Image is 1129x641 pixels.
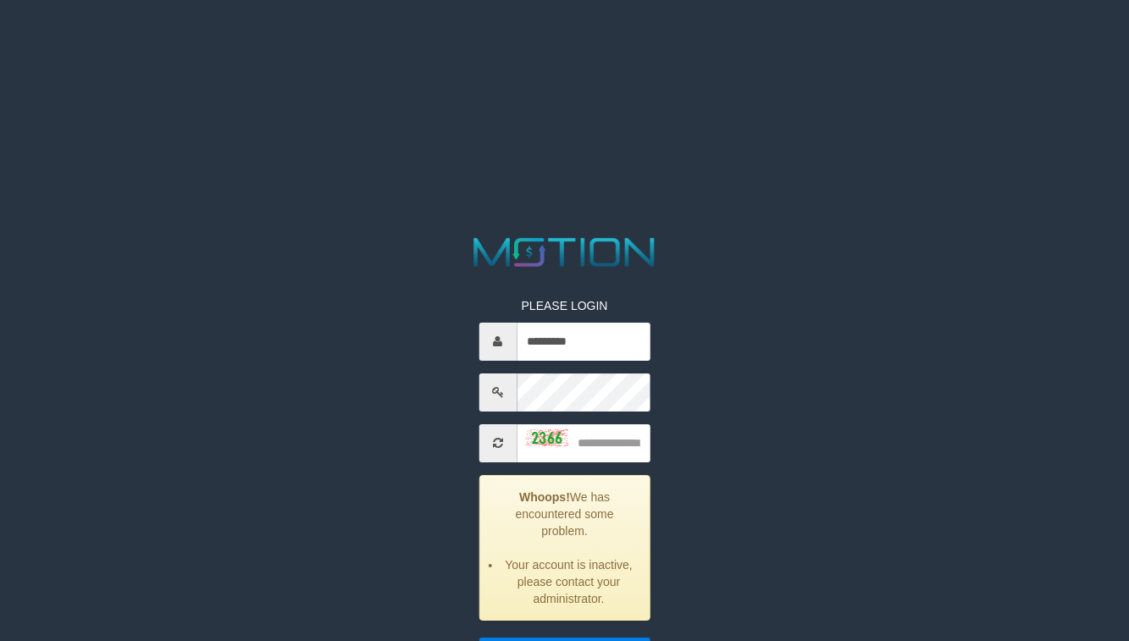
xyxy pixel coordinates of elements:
p: PLEASE LOGIN [479,297,650,314]
img: MOTION_logo.png [466,233,663,272]
li: Your account is inactive, please contact your administrator. [501,556,636,607]
img: captcha [525,429,567,446]
div: We has encountered some problem. [479,475,650,621]
strong: Whoops! [519,490,570,504]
